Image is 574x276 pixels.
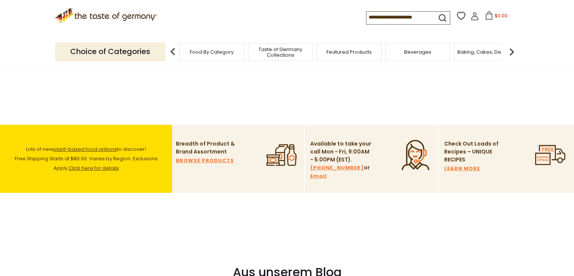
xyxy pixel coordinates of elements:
img: previous arrow [165,44,180,59]
a: BROWSE PRODUCTS [176,157,234,165]
a: Click here for details [69,164,119,172]
p: Available to take your call Mon - Fri, 9:00AM - 5:00PM (EST). or [310,140,372,180]
a: Taste of Germany Collections [250,47,311,58]
p: Check Out Loads of Recipes – UNIQUE RECIPES [444,140,499,164]
span: Lots of new to discover! Free Shipping Starts at $80.00. Varies by Region. Exclusions Apply. [15,146,158,172]
img: next arrow [504,44,519,59]
p: Choice of Categories [55,42,165,61]
a: plant-based food options [53,146,117,153]
a: Featured Products [326,49,372,55]
a: Food By Category [190,49,234,55]
p: Breadth of Product & Brand Assortment [176,140,238,156]
a: [PHONE_NUMBER] [310,164,364,172]
a: Email [310,172,327,180]
span: $0.00 [495,12,508,19]
button: $0.00 [480,11,512,23]
a: Baking, Cakes, Desserts [457,49,516,55]
a: Beverages [404,49,431,55]
a: LEARN MORE [444,164,480,173]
